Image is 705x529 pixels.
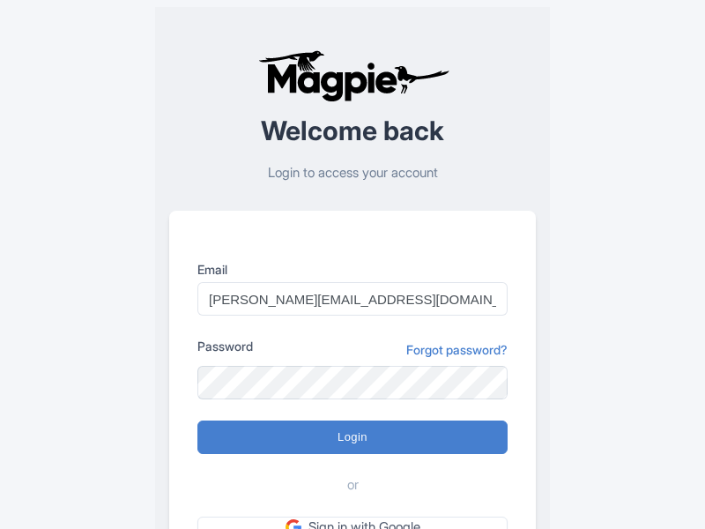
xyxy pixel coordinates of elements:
a: Forgot password? [406,340,508,359]
h2: Welcome back [169,116,536,145]
p: Login to access your account [169,163,536,183]
label: Password [197,337,253,355]
input: Login [197,421,508,454]
img: logo-ab69f6fb50320c5b225c76a69d11143b.png [254,49,452,102]
label: Email [197,260,508,279]
input: you@example.com [197,282,508,316]
span: or [347,475,359,495]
